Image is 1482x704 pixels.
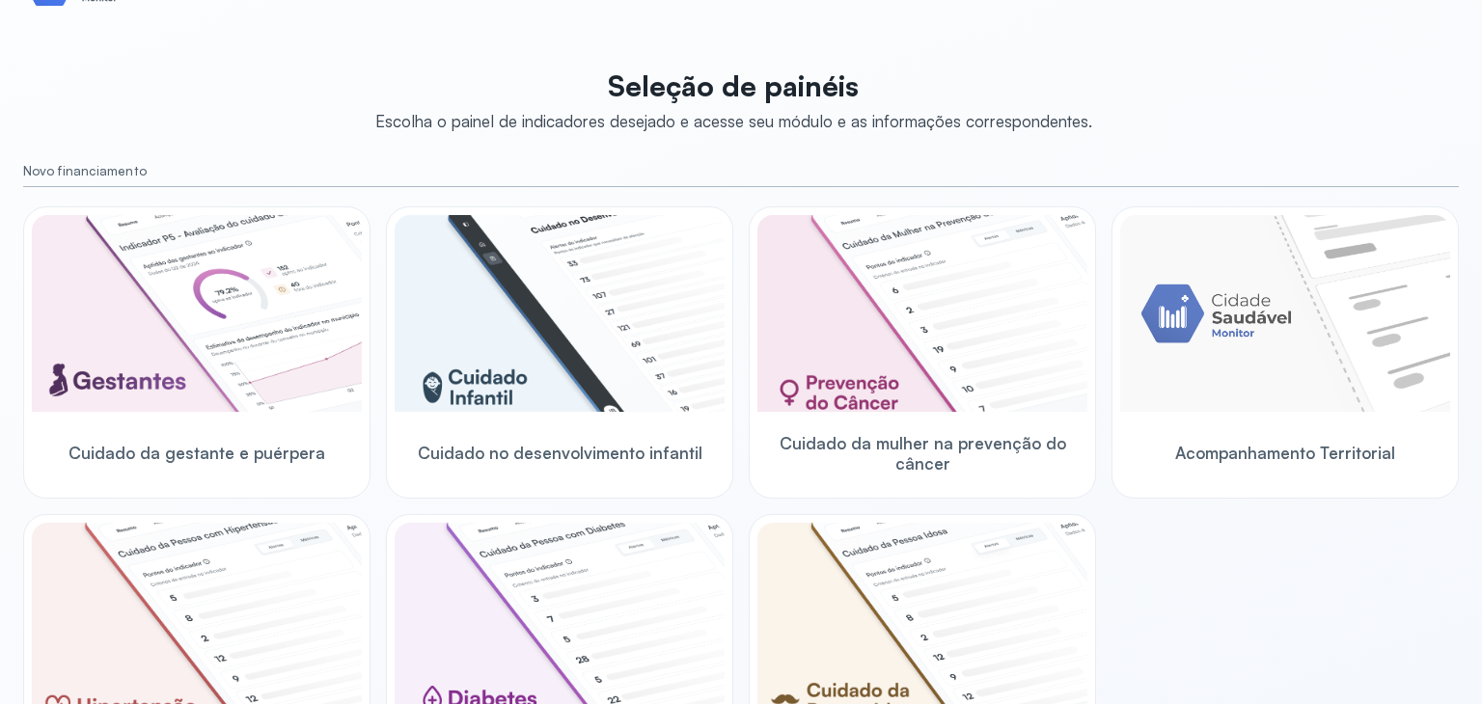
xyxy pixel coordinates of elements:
[395,215,725,412] img: child-development.png
[1175,443,1395,463] span: Acompanhamento Territorial
[69,443,325,463] span: Cuidado da gestante e puérpera
[375,111,1092,131] div: Escolha o painel de indicadores desejado e acesse seu módulo e as informações correspondentes.
[375,68,1092,103] p: Seleção de painéis
[757,215,1087,412] img: woman-cancer-prevention-care.png
[32,215,362,412] img: pregnants.png
[757,433,1087,474] span: Cuidado da mulher na prevenção do câncer
[418,443,702,463] span: Cuidado no desenvolvimento infantil
[23,163,1459,179] small: Novo financiamento
[1120,215,1450,412] img: placeholder-module-ilustration.png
